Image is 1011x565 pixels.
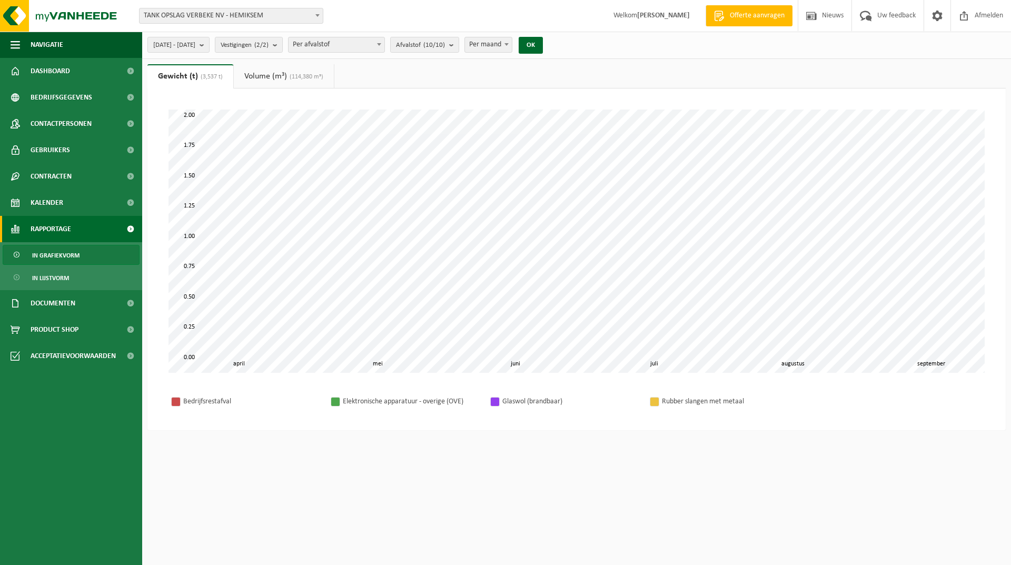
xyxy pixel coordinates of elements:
[31,111,92,137] span: Contactpersonen
[502,395,639,408] div: Glaswol (brandbaar)
[31,190,63,216] span: Kalender
[31,32,63,58] span: Navigatie
[31,343,116,369] span: Acceptatievoorwaarden
[215,37,283,53] button: Vestigingen(2/2)
[147,37,210,53] button: [DATE] - [DATE]
[32,245,80,265] span: In grafiekvorm
[390,37,459,53] button: Afvalstof(10/10)
[423,42,445,48] count: (10/10)
[198,74,223,80] span: (3,537 t)
[287,74,323,80] span: (114,380 m³)
[289,37,384,52] span: Per afvalstof
[464,37,512,53] span: Per maand
[221,37,269,53] span: Vestigingen
[706,5,792,26] a: Offerte aanvragen
[31,58,70,84] span: Dashboard
[396,37,445,53] span: Afvalstof
[465,37,512,52] span: Per maand
[31,84,92,111] span: Bedrijfsgegevens
[31,316,78,343] span: Product Shop
[3,267,140,288] a: In lijstvorm
[31,290,75,316] span: Documenten
[288,37,385,53] span: Per afvalstof
[234,64,334,88] a: Volume (m³)
[519,37,543,54] button: OK
[502,148,532,159] div: 1,590 t
[153,37,195,53] span: [DATE] - [DATE]
[637,12,690,19] strong: [PERSON_NAME]
[139,8,323,24] span: TANK OPSLAG VERBEKE NV - HEMIKSEM
[662,395,799,408] div: Rubber slangen met metaal
[727,11,787,21] span: Offerte aanvragen
[364,130,393,141] div: 1,741 t
[641,327,671,338] div: 0,115 t
[140,8,323,23] span: TANK OPSLAG VERBEKE NV - HEMIKSEM
[183,395,320,408] div: Bedrijfsrestafval
[254,42,269,48] count: (2/2)
[343,395,480,408] div: Elektronische apparatuur - overige (OVE)
[31,163,72,190] span: Contracten
[3,245,140,265] a: In grafiekvorm
[32,268,69,288] span: In lijstvorm
[147,64,233,88] a: Gewicht (t)
[31,216,71,242] span: Rapportage
[225,330,255,341] div: 0,091 t
[31,137,70,163] span: Gebruikers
